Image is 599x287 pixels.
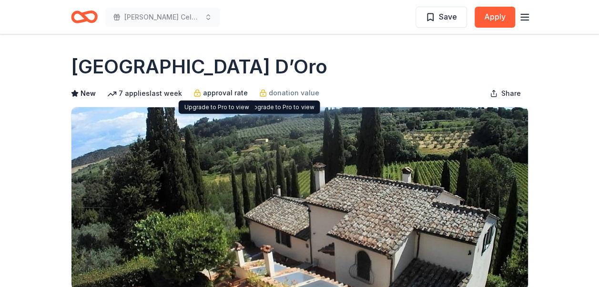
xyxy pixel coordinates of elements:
[81,88,96,99] span: New
[107,88,182,99] div: 7 applies last week
[416,7,467,28] button: Save
[482,84,528,103] button: Share
[105,8,220,27] button: [PERSON_NAME] Celebrity Charity Golf Tournament
[193,87,248,99] a: approval rate
[244,101,320,114] div: Upgrade to Pro to view
[259,87,319,99] a: donation value
[71,53,327,80] h1: [GEOGRAPHIC_DATA] D’Oro
[439,10,457,23] span: Save
[71,6,98,28] a: Home
[475,7,515,28] button: Apply
[124,11,201,23] span: [PERSON_NAME] Celebrity Charity Golf Tournament
[501,88,521,99] span: Share
[203,87,248,99] span: approval rate
[269,87,319,99] span: donation value
[179,101,255,114] div: Upgrade to Pro to view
